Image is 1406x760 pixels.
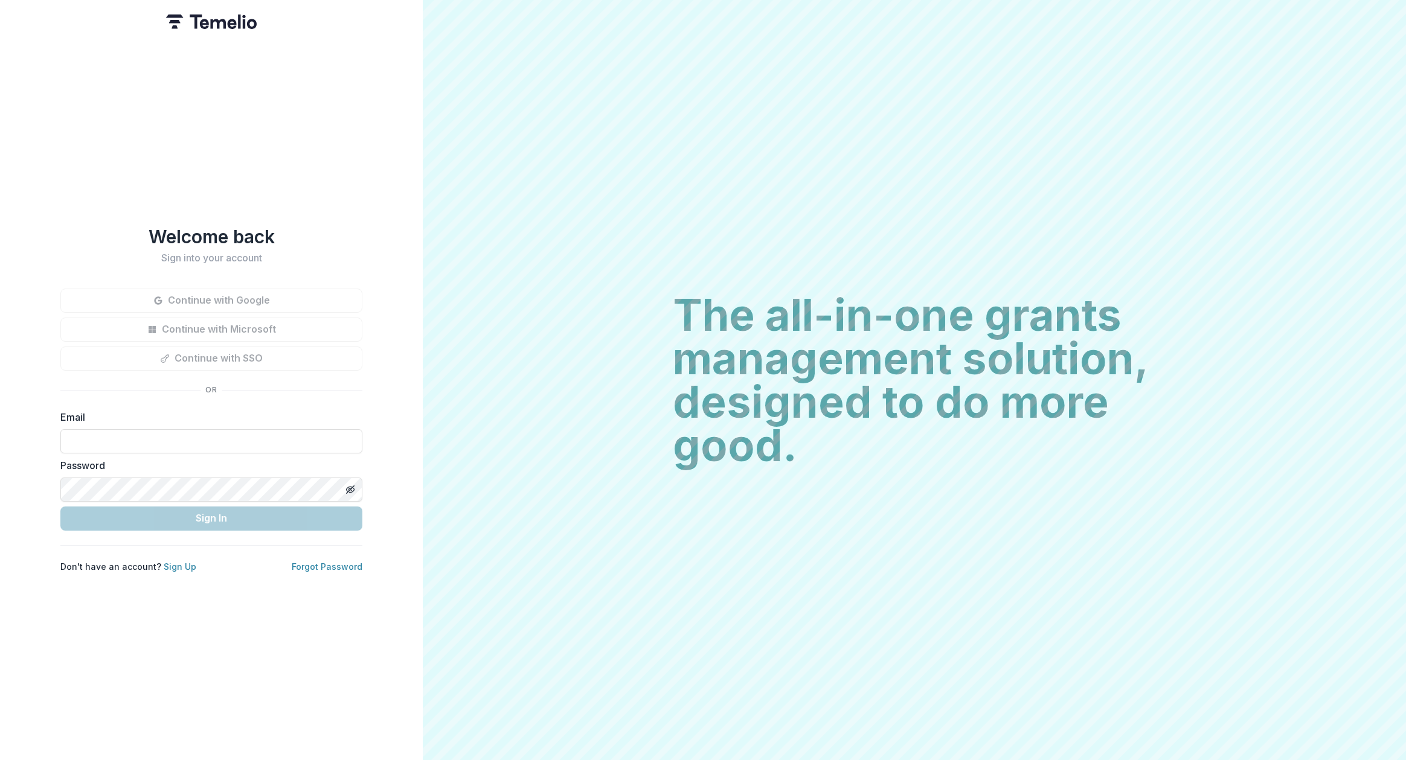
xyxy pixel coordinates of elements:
button: Continue with Microsoft [60,318,362,342]
a: Sign Up [164,561,196,572]
p: Don't have an account? [60,560,196,573]
img: Temelio [166,14,257,29]
button: Continue with SSO [60,346,362,371]
a: Forgot Password [292,561,362,572]
button: Continue with Google [60,289,362,313]
h1: Welcome back [60,226,362,247]
button: Toggle password visibility [341,480,360,499]
button: Sign In [60,506,362,531]
label: Password [60,458,355,473]
label: Email [60,410,355,424]
h2: Sign into your account [60,252,362,264]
